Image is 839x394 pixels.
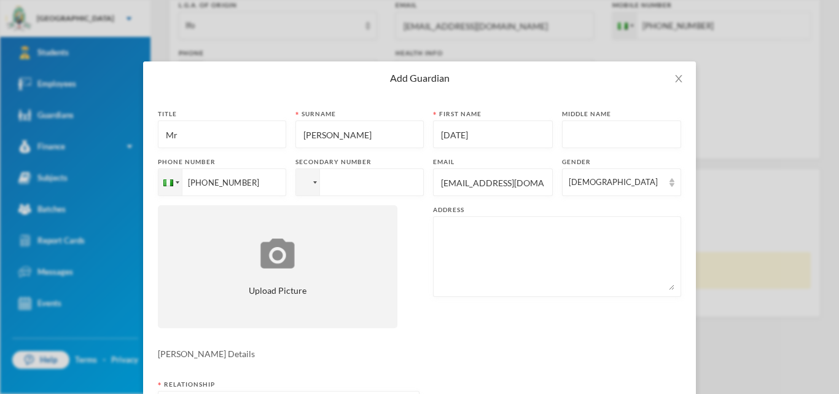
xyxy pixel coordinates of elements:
[295,157,424,167] div: Secondary number
[158,169,182,195] div: Nigeria: + 234
[257,237,298,270] img: upload
[249,284,306,297] span: Upload Picture
[661,61,696,96] button: Close
[158,380,419,389] div: Relationship
[433,157,553,167] div: Email
[562,109,682,119] div: Middle name
[158,157,286,167] div: Phone number
[158,71,681,85] div: Add Guardian
[295,109,424,119] div: Surname
[158,109,286,119] div: Title
[569,176,664,189] div: [DEMOGRAPHIC_DATA]
[433,109,553,119] div: First name
[433,205,681,215] div: Address
[158,347,681,360] div: [PERSON_NAME] Details
[674,74,684,84] i: icon: close
[562,157,682,167] div: Gender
